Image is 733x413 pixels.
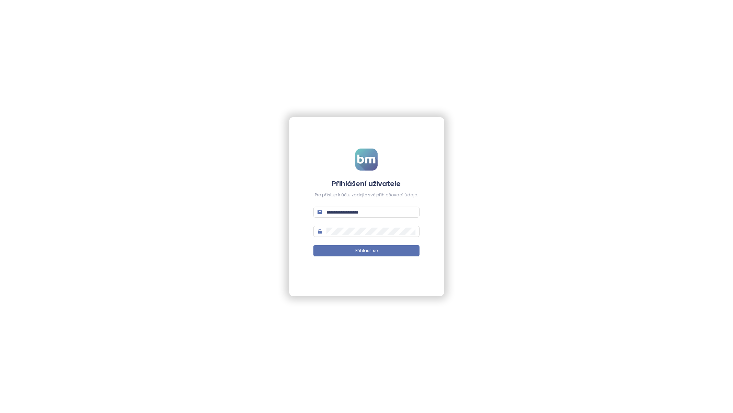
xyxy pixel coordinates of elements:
[313,245,419,256] button: Přihlásit se
[313,179,419,188] h4: Přihlášení uživatele
[318,210,322,215] span: mail
[355,248,378,254] span: Přihlásit se
[318,229,322,234] span: lock
[313,192,419,198] div: Pro přístup k účtu zadejte své přihlašovací údaje.
[355,149,378,171] img: logo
